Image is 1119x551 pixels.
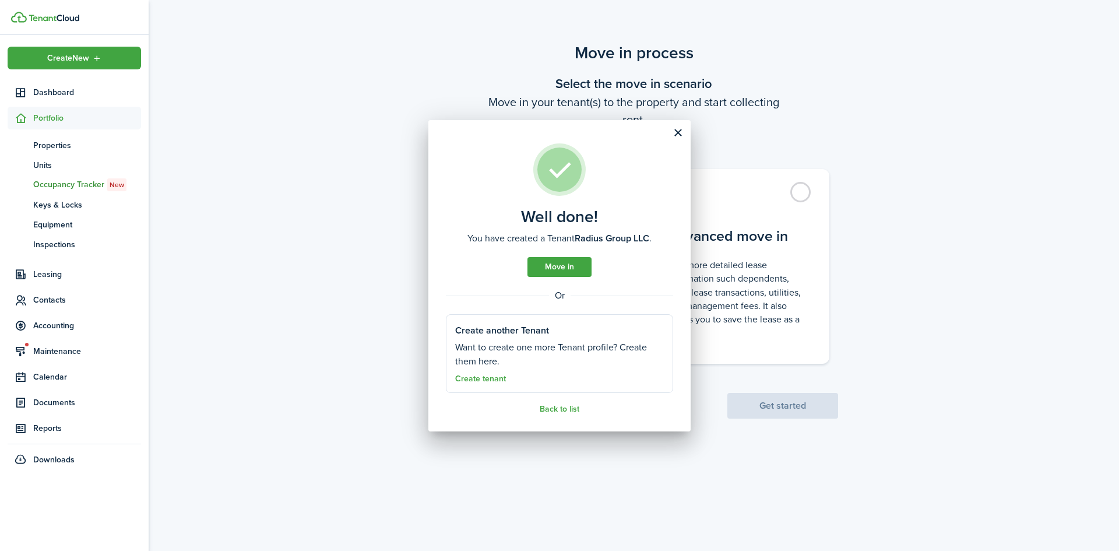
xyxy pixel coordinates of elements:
well-done-section-title: Create another Tenant [455,324,549,338]
well-done-section-description: Want to create one more Tenant profile? Create them here. [455,341,664,368]
button: Close modal [668,123,688,143]
well-done-separator: Or [446,289,673,303]
well-done-description: You have created a Tenant . [467,231,652,245]
a: Create tenant [455,374,506,384]
b: Radius Group LLC [575,231,649,245]
a: Back to list [540,405,579,414]
well-done-title: Well done! [521,208,598,226]
a: Move in [527,257,592,277]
